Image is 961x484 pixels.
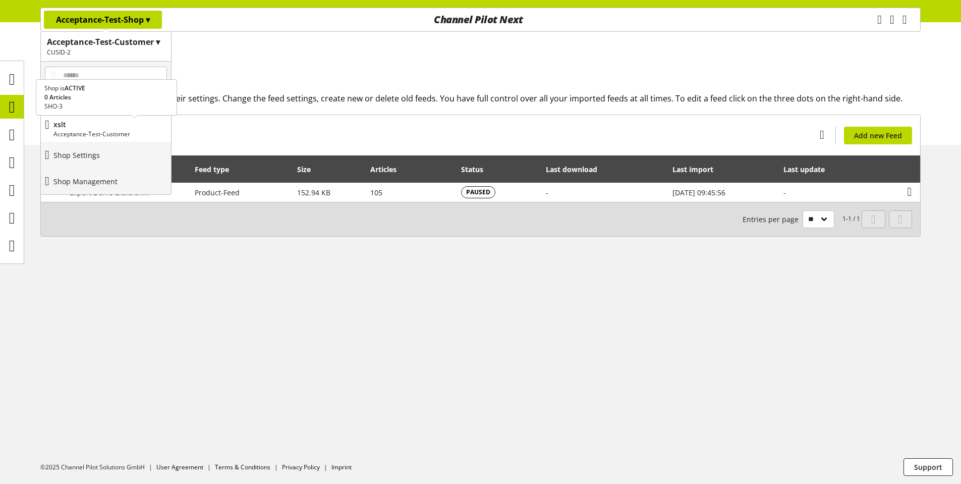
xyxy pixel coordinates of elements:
a: Imprint [331,463,352,471]
a: Shop Settings [41,142,171,168]
h2: CUSID-2 [47,48,165,57]
div: Last download [546,164,607,175]
span: Export Demo Elektronik [70,188,148,197]
nav: main navigation [40,8,921,32]
li: ©2025 Channel Pilot Solutions GmbH [40,463,156,472]
span: 105 [370,188,382,197]
span: [DATE] 09:45:56 [672,188,725,197]
div: Articles [370,164,407,175]
h1: Acceptance-Test-Customer ▾ [47,36,165,48]
p: Acceptance-Test-Customer [53,130,167,139]
p: Shop Management [53,176,118,187]
div: Size [297,164,321,175]
span: - [546,188,548,197]
span: Product-Feed [195,188,240,197]
span: - [783,188,786,197]
div: Status [461,164,493,175]
span: PAUSED [466,188,490,197]
button: Support [903,458,953,476]
div: Last update [783,164,835,175]
a: Terms & Conditions [215,463,270,471]
a: Shop Management [41,168,171,194]
p: Shop Settings [53,150,100,160]
p: Acceptance-Test-Customer [53,103,167,113]
span: 152.94 KB [297,188,330,197]
a: Add new Feed [844,127,912,144]
h2: View and edit your feeds and their settings. Change the feed settings, create new or delete old f... [56,92,921,104]
div: Last import [672,164,723,175]
span: Support [914,462,942,472]
p: Acceptance-Test-Shop [56,14,150,26]
span: Entries per page [743,214,803,225]
p: xslt [53,119,167,130]
small: 1-1 / 1 [743,210,860,228]
span: ▾ [146,14,150,25]
div: Feed type [195,164,239,175]
a: User Agreement [156,463,203,471]
span: Add new Feed [854,130,902,141]
p: Acceptance-Test-Shop [53,93,167,103]
a: Privacy Policy [282,463,320,471]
